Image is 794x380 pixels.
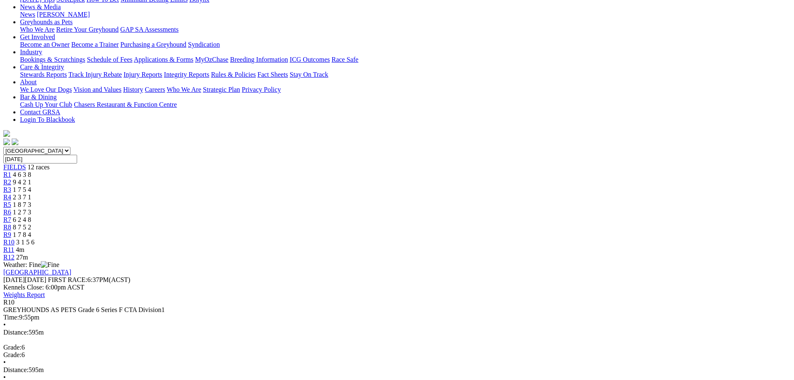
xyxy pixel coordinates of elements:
a: R11 [3,246,14,253]
a: ICG Outcomes [290,56,330,63]
a: Bookings & Scratchings [20,56,85,63]
div: Get Involved [20,41,791,48]
a: Greyhounds as Pets [20,18,73,25]
a: Become an Owner [20,41,70,48]
a: Strategic Plan [203,86,240,93]
a: About [20,78,37,86]
a: R3 [3,186,11,193]
a: Bar & Dining [20,93,57,101]
img: logo-grsa-white.png [3,130,10,137]
div: Care & Integrity [20,71,791,78]
a: News & Media [20,3,61,10]
span: R4 [3,194,11,201]
a: R1 [3,171,11,178]
a: R6 [3,209,11,216]
a: Industry [20,48,42,55]
span: 1 7 5 4 [13,186,31,193]
a: Rules & Policies [211,71,256,78]
img: facebook.svg [3,138,10,145]
div: Greyhounds as Pets [20,26,791,33]
a: Privacy Policy [242,86,281,93]
a: Retire Your Greyhound [56,26,119,33]
div: 9:55pm [3,314,791,321]
div: 6 [3,351,791,359]
a: Become a Trainer [71,41,119,48]
a: Applications & Forms [134,56,193,63]
span: Distance: [3,329,28,336]
span: Weather: Fine [3,261,59,268]
a: R8 [3,224,11,231]
div: 595m [3,366,791,374]
span: 12 races [28,164,50,171]
div: About [20,86,791,93]
div: GREYHOUNDS AS PETS Grade 6 Series F CTA Division1 [3,306,791,314]
a: MyOzChase [195,56,228,63]
span: • [3,321,6,328]
a: R12 [3,254,15,261]
span: • [3,359,6,366]
span: 8 7 5 2 [13,224,31,231]
span: R10 [3,299,15,306]
span: 1 7 8 4 [13,231,31,238]
span: Grade: [3,344,22,351]
span: Grade: [3,351,22,358]
span: Time: [3,314,19,321]
div: News & Media [20,11,791,18]
span: [DATE] [3,276,46,283]
a: Race Safe [331,56,358,63]
a: Contact GRSA [20,108,60,116]
a: Cash Up Your Club [20,101,72,108]
div: 6 [3,344,791,351]
a: Purchasing a Greyhound [120,41,186,48]
a: Integrity Reports [164,71,209,78]
a: Injury Reports [123,71,162,78]
span: 6:37PM(ACST) [48,276,130,283]
a: Vision and Values [73,86,121,93]
a: Fact Sheets [258,71,288,78]
a: [PERSON_NAME] [37,11,90,18]
input: Select date [3,155,77,164]
span: FIRST RACE: [48,276,87,283]
img: twitter.svg [12,138,18,145]
a: Chasers Restaurant & Function Centre [74,101,177,108]
a: R5 [3,201,11,208]
span: [DATE] [3,276,25,283]
div: Kennels Close: 6:00pm ACST [3,284,791,291]
a: Weights Report [3,291,45,298]
a: Who We Are [167,86,201,93]
a: FIELDS [3,164,26,171]
a: GAP SA Assessments [120,26,179,33]
div: Bar & Dining [20,101,791,108]
a: Breeding Information [230,56,288,63]
a: Stewards Reports [20,71,67,78]
span: 9 4 2 1 [13,179,31,186]
span: 6 2 4 8 [13,216,31,223]
a: Stay On Track [290,71,328,78]
span: 3 1 5 6 [16,239,35,246]
span: 4 6 3 8 [13,171,31,178]
div: Industry [20,56,791,63]
span: 2 3 7 1 [13,194,31,201]
a: R7 [3,216,11,223]
a: News [20,11,35,18]
a: Careers [145,86,165,93]
a: History [123,86,143,93]
span: 27m [16,254,28,261]
span: 1 8 7 3 [13,201,31,208]
a: We Love Our Dogs [20,86,72,93]
a: Care & Integrity [20,63,64,70]
span: 4m [16,246,24,253]
div: 595m [3,329,791,336]
a: Get Involved [20,33,55,40]
a: R10 [3,239,15,246]
a: Track Injury Rebate [68,71,122,78]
